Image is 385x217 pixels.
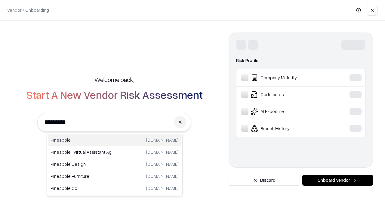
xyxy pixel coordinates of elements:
[229,175,300,186] button: Discard
[302,175,373,186] button: Onboard Vendor
[146,185,179,191] p: [DOMAIN_NAME]
[26,89,203,101] h2: Start A New Vendor Risk Assessment
[51,137,115,143] p: Pineapple
[146,149,179,155] p: [DOMAIN_NAME]
[51,149,115,155] p: Pineapple | Virtual Assistant Agency
[51,173,115,179] p: Pineapple Furniture
[241,125,331,132] div: Breach History
[94,75,134,84] h5: Welcome back,
[47,133,183,196] div: Suggestions
[236,57,365,64] div: Risk Profile
[241,74,331,81] div: Company Maturity
[51,161,115,167] p: Pineapple Design
[146,137,179,143] p: [DOMAIN_NAME]
[241,108,331,115] div: AI Exposure
[146,173,179,179] p: [DOMAIN_NAME]
[51,185,115,191] p: Pineapple Co
[7,7,49,13] p: Vendor / Onboarding
[146,161,179,167] p: [DOMAIN_NAME]
[241,91,331,98] div: Certificates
